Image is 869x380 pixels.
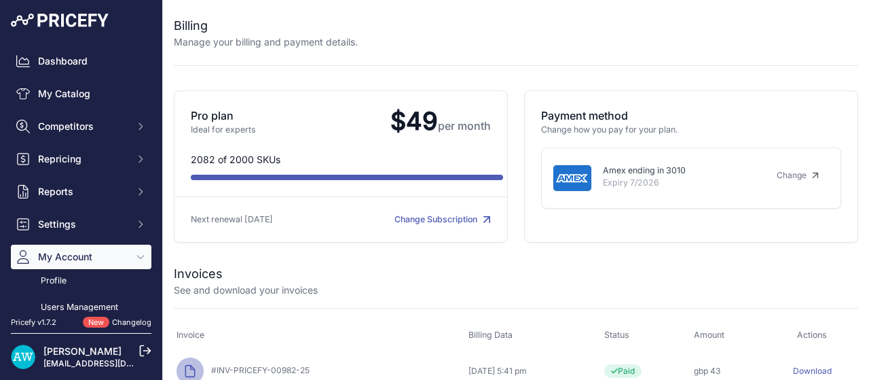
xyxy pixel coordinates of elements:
[603,177,755,190] p: Expiry 7/2026
[604,330,629,340] span: Status
[394,214,491,224] a: Change Subscription
[38,152,127,166] span: Repricing
[83,317,109,328] span: New
[11,147,151,171] button: Repricing
[793,366,832,376] a: Download
[11,317,56,328] div: Pricefy v1.7.2
[380,106,491,136] span: $49
[11,245,151,269] button: My Account
[11,49,151,73] a: Dashboard
[43,345,122,357] a: [PERSON_NAME]
[11,114,151,139] button: Competitors
[797,330,827,340] span: Actions
[604,364,642,378] span: Paid
[177,330,204,340] span: Invoice
[174,283,318,297] p: See and download your invoices
[191,107,380,124] p: Pro plan
[38,185,127,198] span: Reports
[603,165,755,177] p: Amex ending in 3010
[438,119,491,133] span: per month
[191,124,380,137] p: Ideal for experts
[468,366,599,377] div: [DATE] 5:41 pm
[468,330,513,340] span: Billing Data
[43,358,185,368] a: [EMAIL_ADDRESS][DOMAIN_NAME]
[38,218,127,231] span: Settings
[174,35,358,49] p: Manage your billing and payment details.
[11,212,151,237] button: Settings
[11,82,151,106] a: My Catalog
[11,269,151,293] a: Profile
[191,213,341,226] p: Next renewal [DATE]
[694,366,764,377] div: gbp 43
[766,165,830,186] a: Change
[112,317,151,327] a: Changelog
[541,107,841,124] p: Payment method
[206,365,310,375] span: #INV-PRICEFY-00982-25
[38,250,127,264] span: My Account
[694,330,724,340] span: Amount
[174,16,358,35] h2: Billing
[11,14,109,27] img: Pricefy Logo
[11,179,151,204] button: Reports
[541,124,841,137] p: Change how you pay for your plan.
[38,120,127,133] span: Competitors
[11,296,151,319] a: Users Management
[191,153,491,167] p: 2082 of 2000 SKUs
[174,264,223,283] h2: Invoices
